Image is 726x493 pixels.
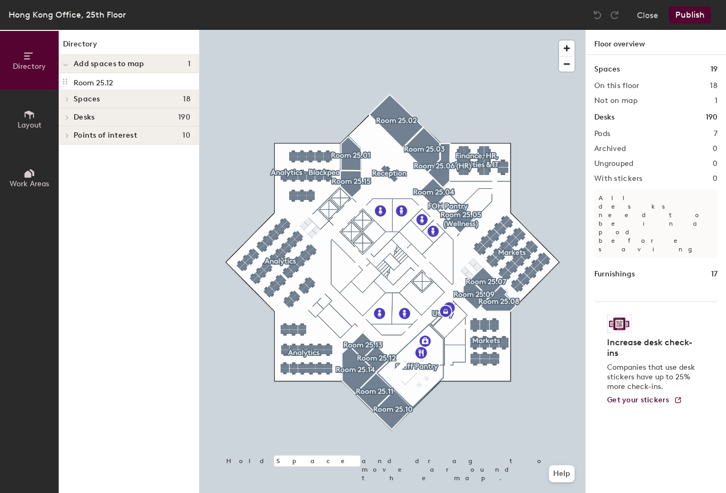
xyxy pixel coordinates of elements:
h1: Desks [594,112,615,123]
h1: 19 [711,63,717,75]
a: Get your stickers [607,396,682,405]
h2: On this floor [594,82,640,90]
h1: Floor overview [586,30,726,55]
h1: 190 [706,112,717,123]
button: Close [637,6,658,23]
h1: 17 [711,268,717,280]
h2: Archived [594,145,626,153]
span: Work Areas [10,179,49,188]
h2: 18 [710,82,717,90]
h2: 1 [715,97,717,105]
h2: With stickers [594,174,643,183]
span: 1 [188,60,190,68]
h1: Furnishings [594,268,635,280]
img: Undo [592,10,603,20]
h2: 0 [713,174,717,183]
h1: Directory [59,38,199,55]
p: Room 25.12 [74,75,113,88]
span: Get your stickers [607,395,669,404]
h1: Spaces [594,63,620,75]
h2: Not on map [594,97,637,105]
div: Hong Kong Office, 25th Floor [9,8,126,21]
h2: 0 [713,145,717,153]
span: Points of interest [74,131,137,140]
span: Spaces [74,95,100,104]
h2: 0 [713,160,717,168]
h4: Increase desk check-ins [607,337,698,359]
span: Add spaces to map [74,60,145,68]
span: 10 [182,131,190,140]
h2: Pods [594,130,610,138]
span: 190 [178,113,190,122]
h2: Ungrouped [594,160,634,168]
h2: 7 [714,130,717,138]
p: Companies that use desk stickers have up to 25% more check-ins. [607,363,698,392]
span: Desks [74,113,94,122]
span: 18 [183,95,190,104]
button: Help [549,465,575,482]
p: All desks need to be in a pod before saving [594,189,717,258]
button: Publish [669,6,711,23]
img: Redo [609,10,620,20]
span: Layout [18,121,42,130]
img: Sticker logo [607,315,632,333]
span: Directory [13,62,46,71]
